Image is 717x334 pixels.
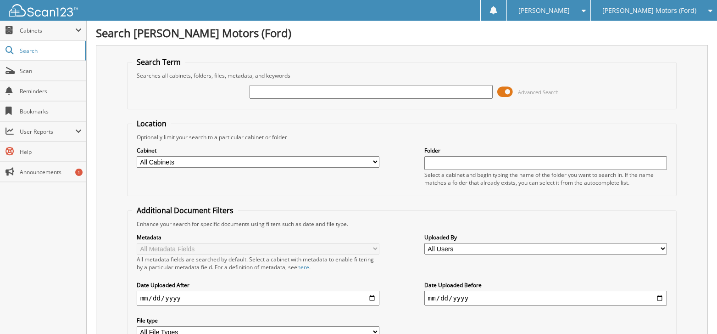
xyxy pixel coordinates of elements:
[96,25,708,40] h1: Search [PERSON_NAME] Motors (Ford)
[424,147,667,154] label: Folder
[132,133,672,141] div: Optionally limit your search to a particular cabinet or folder
[132,72,672,79] div: Searches all cabinets, folders, files, metadata, and keywords
[518,89,559,96] span: Advanced Search
[671,290,717,334] iframe: Chat Widget
[20,128,75,136] span: User Reports
[137,233,379,241] label: Metadata
[137,317,379,324] label: File type
[20,67,82,75] span: Scan
[602,8,696,13] span: [PERSON_NAME] Motors (Ford)
[20,27,75,34] span: Cabinets
[9,4,78,17] img: scan123-logo-white.svg
[20,168,82,176] span: Announcements
[518,8,570,13] span: [PERSON_NAME]
[132,220,672,228] div: Enhance your search for specific documents using filters such as date and file type.
[137,255,379,271] div: All metadata fields are searched by default. Select a cabinet with metadata to enable filtering b...
[20,47,80,55] span: Search
[137,281,379,289] label: Date Uploaded After
[424,291,667,306] input: end
[75,169,83,176] div: 1
[132,119,171,129] legend: Location
[20,148,82,156] span: Help
[132,57,185,67] legend: Search Term
[297,263,309,271] a: here
[20,87,82,95] span: Reminders
[424,171,667,187] div: Select a cabinet and begin typing the name of the folder you want to search in. If the name match...
[424,233,667,241] label: Uploaded By
[424,281,667,289] label: Date Uploaded Before
[137,147,379,154] label: Cabinet
[132,205,238,215] legend: Additional Document Filters
[20,108,82,115] span: Bookmarks
[137,291,379,306] input: start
